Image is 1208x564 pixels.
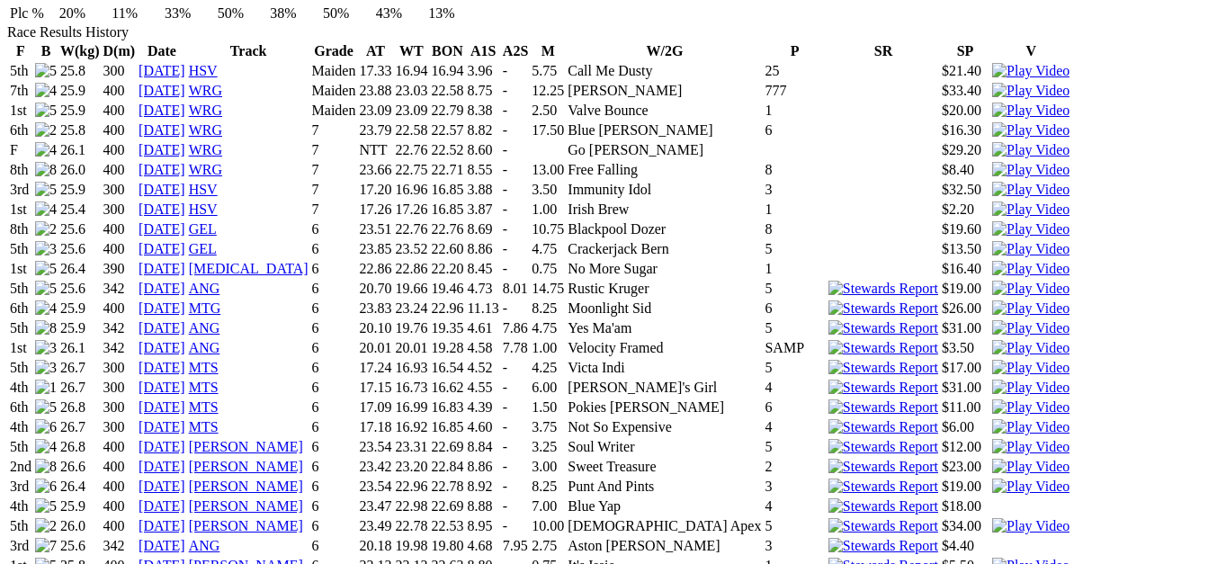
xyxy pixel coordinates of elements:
td: Blackpool Dozer [567,220,762,238]
td: Plc % [9,4,57,22]
img: 1 [35,380,57,396]
img: 8 [35,320,57,336]
td: 50% [217,4,268,22]
td: 400 [103,220,137,238]
a: [PERSON_NAME] [189,498,303,514]
a: [DATE] [139,419,185,434]
td: $8.40 [941,161,989,179]
th: WT [394,42,428,60]
td: 7 [311,141,357,159]
a: [DATE] [139,201,185,217]
td: 1 [764,201,825,219]
a: View replay [992,380,1069,395]
a: View replay [992,360,1069,375]
img: 4 [35,300,57,317]
td: 8 [764,161,825,179]
td: 38% [269,4,320,22]
td: 8.69 [466,220,499,238]
a: Watch Replay on Watchdog [992,142,1069,157]
img: 8 [35,162,57,178]
td: 17.26 [394,201,428,219]
td: 777 [764,82,825,100]
td: 22.76 [430,220,464,238]
a: View replay [992,300,1069,316]
td: 1st [9,102,32,120]
td: 16.85 [430,201,464,219]
img: Stewards Report [828,380,938,396]
div: Race Results History [7,24,1201,40]
a: MTS [189,399,219,415]
a: HSV [189,182,218,197]
a: [DATE] [139,340,185,355]
td: 22.57 [430,121,464,139]
td: 33% [164,4,215,22]
a: MTG [189,300,221,316]
td: 23.09 [358,102,392,120]
td: 6 [311,220,357,238]
td: 22.60 [430,240,464,258]
td: 23.88 [358,82,392,100]
a: WRG [189,162,222,177]
th: P [764,42,825,60]
a: ANG [189,281,220,296]
img: 5 [35,281,57,297]
img: Play Video [992,320,1069,336]
img: Play Video [992,83,1069,99]
td: 17.26 [358,201,392,219]
th: W/2G [567,42,762,60]
th: A2S [502,42,529,60]
td: 8.55 [466,161,499,179]
td: 3.50 [531,181,565,199]
a: Watch Replay on Watchdog [992,261,1069,276]
img: Play Video [992,399,1069,416]
td: 25.8 [59,62,101,80]
td: 22.86 [394,260,428,278]
img: Play Video [992,459,1069,475]
th: SP [941,42,989,60]
a: WRG [189,142,222,157]
td: 23.03 [394,82,428,100]
a: WRG [189,103,222,118]
td: 22.71 [430,161,464,179]
th: V [991,42,1070,60]
td: 25 [764,62,825,80]
img: Play Video [992,300,1069,317]
img: Play Video [992,281,1069,297]
a: Watch Replay on Watchdog [992,182,1069,197]
td: - [502,260,529,278]
a: View replay [992,439,1069,454]
td: 10.75 [531,220,565,238]
td: Irish Brew [567,201,762,219]
td: Maiden [311,62,357,80]
a: Watch Replay on Watchdog [992,201,1069,217]
a: [DATE] [139,261,185,276]
img: 4 [35,83,57,99]
th: Date [138,42,186,60]
td: 1st [9,201,32,219]
a: [DATE] [139,103,185,118]
td: 22.75 [394,161,428,179]
td: 22.58 [394,121,428,139]
a: MTS [189,360,219,375]
td: 3 [764,181,825,199]
img: 6 [35,479,57,495]
img: 5 [35,182,57,198]
img: 5 [35,261,57,277]
td: 3.87 [466,201,499,219]
td: 400 [103,82,137,100]
img: 5 [35,399,57,416]
img: Play Video [992,241,1069,257]
img: Play Video [992,221,1069,237]
td: 6th [9,121,32,139]
a: [DATE] [139,63,185,78]
a: [DATE] [139,479,185,494]
th: M [531,42,565,60]
td: 26.0 [59,161,101,179]
img: Play Video [992,439,1069,455]
td: NTT [358,141,392,159]
a: ANG [189,320,220,336]
th: BON [430,42,464,60]
img: Play Video [992,419,1069,435]
td: Maiden [311,82,357,100]
img: 2 [35,122,57,139]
